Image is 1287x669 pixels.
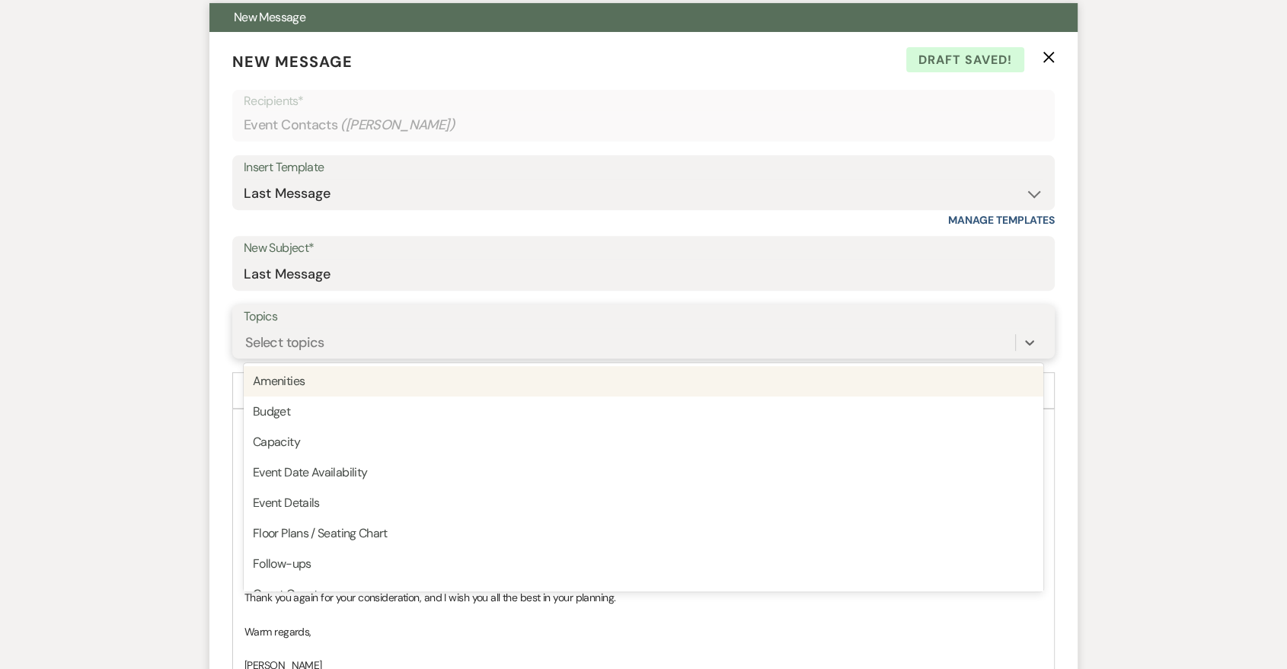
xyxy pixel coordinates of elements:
span: New Message [232,52,353,72]
div: Budget [244,397,1043,427]
div: Event Contacts [244,110,1043,140]
div: Event Details [244,488,1043,518]
div: Event Date Availability [244,457,1043,488]
span: New Message [234,9,305,25]
span: Draft saved! [906,47,1024,73]
a: Manage Templates [948,213,1055,227]
span: Warm regards, [244,625,311,639]
div: Guest Count [244,579,1043,610]
div: Insert Template [244,157,1043,179]
div: Select topics [245,332,324,352]
span: Thank you again for your consideration, and I wish you all the best in your planning. [244,591,615,604]
span: ( [PERSON_NAME] ) [340,115,455,135]
label: New Subject* [244,237,1043,260]
div: Amenities [244,366,1043,397]
div: Floor Plans / Seating Chart [244,518,1043,549]
div: Capacity [244,427,1043,457]
div: Follow-ups [244,549,1043,579]
label: Topics [244,306,1043,328]
p: Recipients* [244,91,1043,111]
